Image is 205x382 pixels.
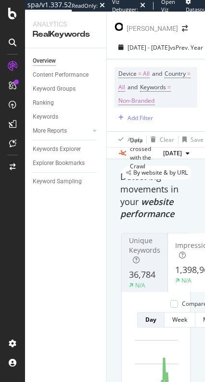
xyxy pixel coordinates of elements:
span: vs Prev. Year [170,43,203,52]
a: Overview [33,56,100,66]
span: By website & by URL [133,170,188,176]
a: Content Performance [33,70,100,80]
div: Week [172,315,187,324]
a: Keyword Sampling [33,177,100,187]
span: website performance [120,196,174,220]
span: Country [165,69,186,78]
div: Apply [128,136,142,144]
div: ReadOnly: [72,2,98,10]
div: Clear [160,136,174,144]
span: Non-Branded [118,94,154,108]
div: Keywords Explorer [33,144,81,154]
a: Keywords [33,112,100,122]
span: Keywords [140,83,166,91]
span: Unique Keywords [129,236,160,255]
a: More Reports [33,126,90,136]
span: and [152,69,162,78]
div: Add Filter [128,114,153,122]
div: Content Performance [33,70,89,80]
div: Overview [33,56,56,66]
span: and [128,83,138,91]
button: Day [137,312,165,327]
div: Overview [115,19,123,36]
div: Save [191,136,204,144]
button: Save [179,132,204,147]
span: [DATE] - [DATE] [128,43,170,52]
span: All [118,81,125,94]
div: legacy label [122,166,192,179]
div: Detect big movements in your [120,171,192,220]
div: Ranking [33,98,54,108]
div: N/A [135,281,145,289]
span: = [167,83,171,91]
span: = [138,69,141,78]
div: N/A [181,276,192,285]
div: arrow-right-arrow-left [182,25,188,32]
a: Keywords Explorer [33,144,100,154]
div: RealKeywords [33,29,99,40]
div: Day [145,315,156,324]
span: 2025 Sep. 28th [163,149,182,158]
span: 36,784 [129,269,155,280]
button: [DATE] [159,148,193,159]
div: More Reports [33,126,67,136]
div: Analytics [33,19,99,29]
div: Keywords [33,112,58,122]
span: = [187,69,191,78]
button: Clear [147,132,174,147]
div: Data crossed with the Crawl [130,136,159,171]
span: All [143,67,150,81]
div: Keyword Sampling [33,177,82,187]
a: Keyword Groups [33,84,100,94]
div: Explorer Bookmarks [33,158,85,168]
span: Device [118,69,137,78]
div: [PERSON_NAME] [127,24,178,33]
button: Apply [115,132,142,147]
a: Ranking [33,98,100,108]
div: Keyword Groups [33,84,76,94]
button: Add Filter [115,112,153,123]
button: Week [165,312,195,327]
a: Explorer Bookmarks [33,158,100,168]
